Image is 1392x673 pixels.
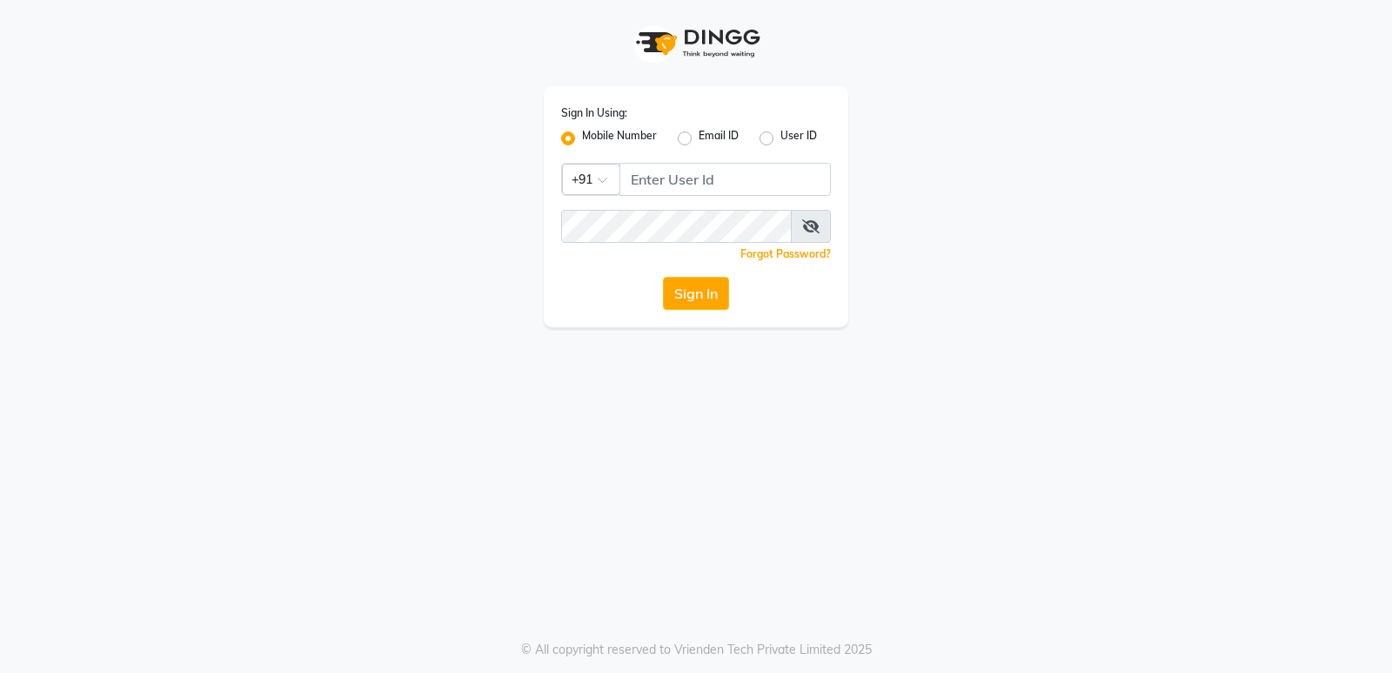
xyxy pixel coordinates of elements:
input: Username [619,163,831,196]
img: logo1.svg [626,17,766,69]
a: Forgot Password? [740,247,831,260]
label: Sign In Using: [561,105,627,121]
label: User ID [780,128,817,149]
label: Mobile Number [582,128,657,149]
input: Username [561,210,792,243]
label: Email ID [699,128,739,149]
button: Sign In [663,277,729,310]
